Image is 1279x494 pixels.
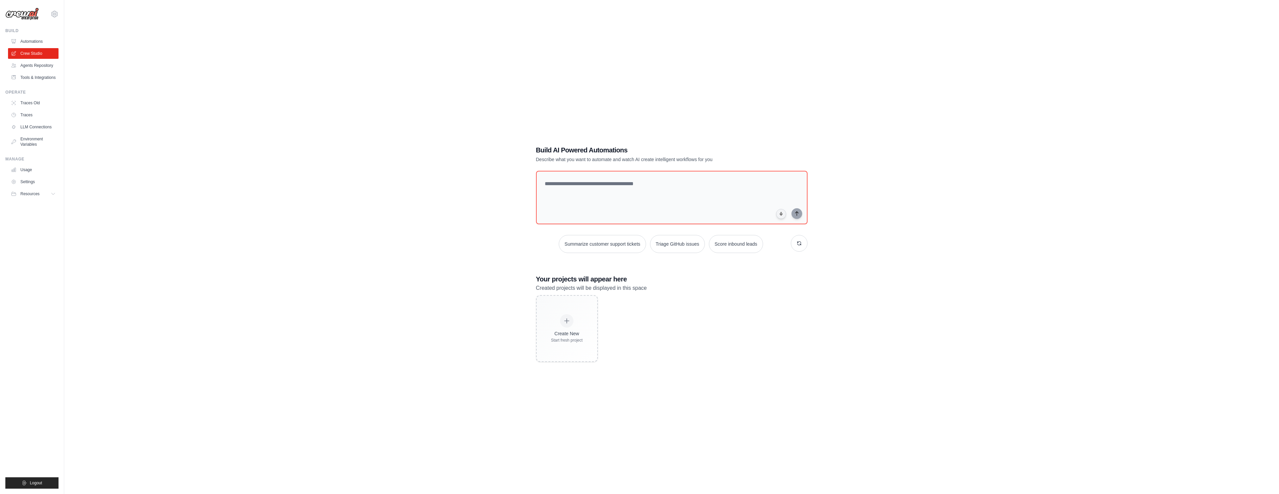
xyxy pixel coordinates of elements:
a: Tools & Integrations [8,72,59,83]
a: Usage [8,164,59,175]
button: Click to speak your automation idea [776,209,786,219]
button: Score inbound leads [709,235,763,253]
div: Create New [551,330,583,337]
p: Created projects will be displayed in this space [536,284,808,292]
a: Crew Studio [8,48,59,59]
span: Logout [30,480,42,486]
button: Get new suggestions [791,235,808,252]
span: Resources [20,191,39,197]
h3: Your projects will appear here [536,274,808,284]
div: Manage [5,156,59,162]
a: Automations [8,36,59,47]
button: Logout [5,477,59,489]
a: LLM Connections [8,122,59,132]
button: Summarize customer support tickets [559,235,646,253]
div: Build [5,28,59,33]
a: Environment Variables [8,134,59,150]
p: Describe what you want to automate and watch AI create intelligent workflows for you [536,156,761,163]
div: Start fresh project [551,338,583,343]
div: Operate [5,90,59,95]
button: Resources [8,189,59,199]
button: Triage GitHub issues [650,235,705,253]
a: Settings [8,176,59,187]
a: Agents Repository [8,60,59,71]
img: Logo [5,8,39,20]
h1: Build AI Powered Automations [536,145,761,155]
a: Traces [8,110,59,120]
a: Traces Old [8,98,59,108]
